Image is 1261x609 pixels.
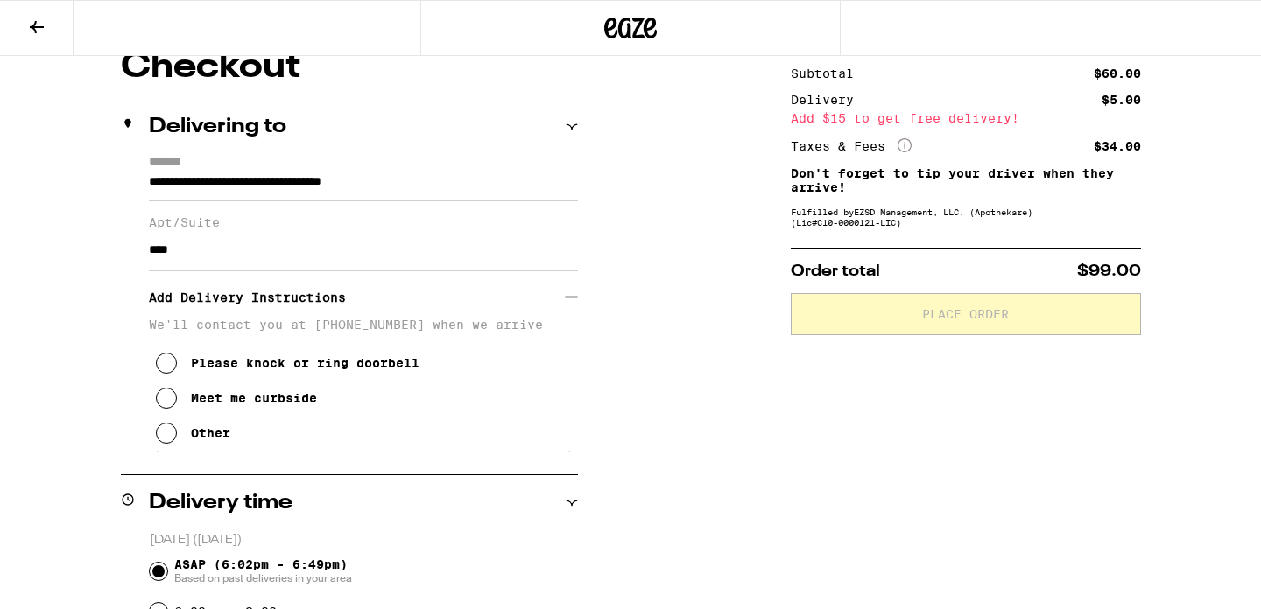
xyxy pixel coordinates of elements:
span: Based on past deliveries in your area [174,571,352,585]
p: Don't forget to tip your driver when they arrive! [791,166,1141,194]
span: Place Order [922,308,1009,320]
h1: Checkout [121,50,578,85]
div: $34.00 [1094,140,1141,152]
div: Add $15 to get free delivery! [791,112,1141,124]
label: Apt/Suite [149,215,578,229]
button: Please knock or ring doorbell [156,346,419,381]
span: Hi. Need any help? [11,12,126,26]
button: Other [156,416,230,451]
div: $60.00 [1094,67,1141,80]
button: Meet me curbside [156,381,317,416]
div: Taxes & Fees [791,138,912,154]
p: [DATE] ([DATE]) [150,532,578,549]
h2: Delivering to [149,116,286,137]
div: Fulfilled by EZSD Management, LLC. (Apothekare) (Lic# C10-0000121-LIC ) [791,206,1141,227]
span: $99.00 [1077,263,1141,279]
span: Order total [791,263,880,279]
h2: Delivery time [149,493,292,514]
div: Please knock or ring doorbell [191,356,419,370]
button: Place Order [791,293,1141,335]
p: We'll contact you at [PHONE_NUMBER] when we arrive [149,318,578,332]
h3: Add Delivery Instructions [149,277,565,318]
div: Subtotal [791,67,866,80]
div: Other [191,426,230,440]
span: ASAP (6:02pm - 6:49pm) [174,557,352,585]
div: Meet me curbside [191,391,317,405]
div: $5.00 [1102,94,1141,106]
div: Delivery [791,94,866,106]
